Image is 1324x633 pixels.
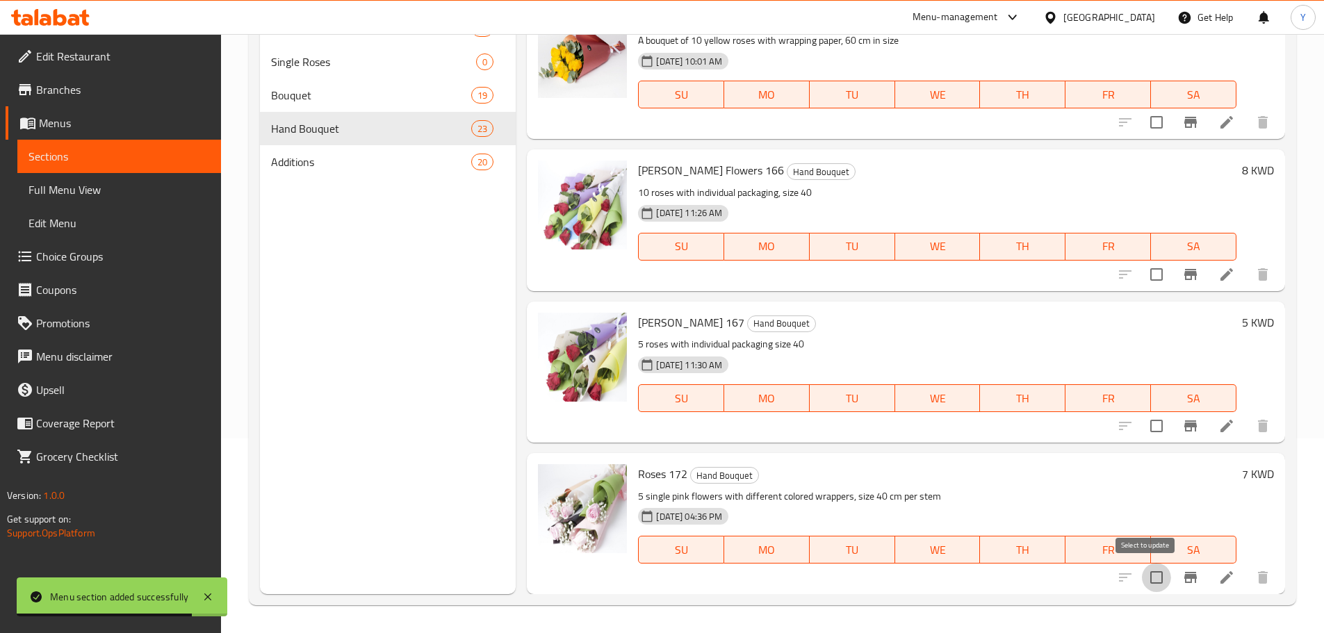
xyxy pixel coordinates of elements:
span: SU [644,236,719,256]
a: Upsell [6,373,221,406]
a: Edit menu item [1218,569,1235,586]
img: Sangle Rose 167 [538,313,627,402]
span: Hand Bouquet [748,315,815,331]
h6: 8 KWD [1242,161,1274,180]
button: SU [638,233,724,261]
button: TU [810,233,895,261]
span: FR [1071,540,1145,560]
span: TH [986,388,1060,409]
nav: Menu sections [260,6,516,184]
a: Coupons [6,273,221,306]
span: Upsell [36,381,210,398]
span: Full Menu View [28,181,210,198]
button: delete [1246,106,1280,139]
a: Full Menu View [17,173,221,206]
span: Get support on: [7,510,71,528]
span: Select to update [1142,260,1171,289]
div: Single Roses0 [260,45,516,79]
span: [DATE] 04:36 PM [651,510,728,523]
button: delete [1246,561,1280,594]
a: Edit menu item [1218,418,1235,434]
button: WE [895,536,981,564]
a: Grocery Checklist [6,440,221,473]
a: Edit menu item [1218,266,1235,283]
span: TU [815,85,890,105]
span: 20 [472,156,493,169]
div: items [476,54,493,70]
span: Branches [36,81,210,98]
span: Sections [28,148,210,165]
button: TH [980,233,1065,261]
h6: 5 KWD [1242,313,1274,332]
button: TH [980,384,1065,412]
span: Select to update [1142,411,1171,441]
div: [GEOGRAPHIC_DATA] [1063,10,1155,25]
span: Edit Menu [28,215,210,231]
span: [PERSON_NAME] 167 [638,312,744,333]
span: MO [730,236,804,256]
span: FR [1071,388,1145,409]
a: Support.OpsPlatform [7,524,95,542]
img: Sangle Flowers 166 [538,161,627,249]
button: MO [724,384,810,412]
span: TU [815,236,890,256]
button: FR [1065,536,1151,564]
span: TU [815,540,890,560]
span: Hand Bouquet [271,120,472,137]
p: 5 roses with individual packaging size 40 [638,336,1236,353]
button: MO [724,81,810,108]
span: 19 [472,89,493,102]
div: Menu section added successfully [50,589,188,605]
button: SA [1151,81,1236,108]
span: Promotions [36,315,210,331]
span: 23 [472,122,493,135]
span: TH [986,236,1060,256]
span: SA [1157,540,1231,560]
button: FR [1065,81,1151,108]
button: Branch-specific-item [1174,409,1207,443]
span: FR [1071,85,1145,105]
button: WE [895,384,981,412]
span: Roses 172 [638,463,687,484]
span: TH [986,540,1060,560]
div: Bouquet [271,87,472,104]
span: Menu disclaimer [36,348,210,365]
span: TU [815,388,890,409]
button: delete [1246,258,1280,291]
button: SA [1151,233,1236,261]
a: Coverage Report [6,406,221,440]
span: Coupons [36,281,210,298]
button: Branch-specific-item [1174,106,1207,139]
span: SA [1157,388,1231,409]
span: [DATE] 11:26 AM [651,206,728,220]
div: Additions20 [260,145,516,179]
span: SU [644,540,719,560]
a: Menus [6,106,221,140]
div: Menu-management [913,9,998,26]
span: MO [730,388,804,409]
span: [DATE] 10:01 AM [651,55,728,68]
span: MO [730,540,804,560]
span: SA [1157,236,1231,256]
span: 1.0.0 [43,486,65,504]
button: WE [895,233,981,261]
span: WE [901,85,975,105]
button: MO [724,536,810,564]
div: Hand Bouquet [787,163,856,180]
button: TU [810,384,895,412]
span: 0 [477,56,493,69]
div: Hand Bouquet [747,315,816,332]
span: WE [901,236,975,256]
span: Single Roses [271,54,477,70]
span: SU [644,85,719,105]
span: [DATE] 11:30 AM [651,359,728,372]
button: WE [895,81,981,108]
button: SA [1151,384,1236,412]
span: Hand Bouquet [691,468,758,484]
img: Roses 172 [538,464,627,553]
a: Choice Groups [6,240,221,273]
span: FR [1071,236,1145,256]
span: Grocery Checklist [36,448,210,465]
span: [PERSON_NAME] Flowers 166 [638,160,784,181]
